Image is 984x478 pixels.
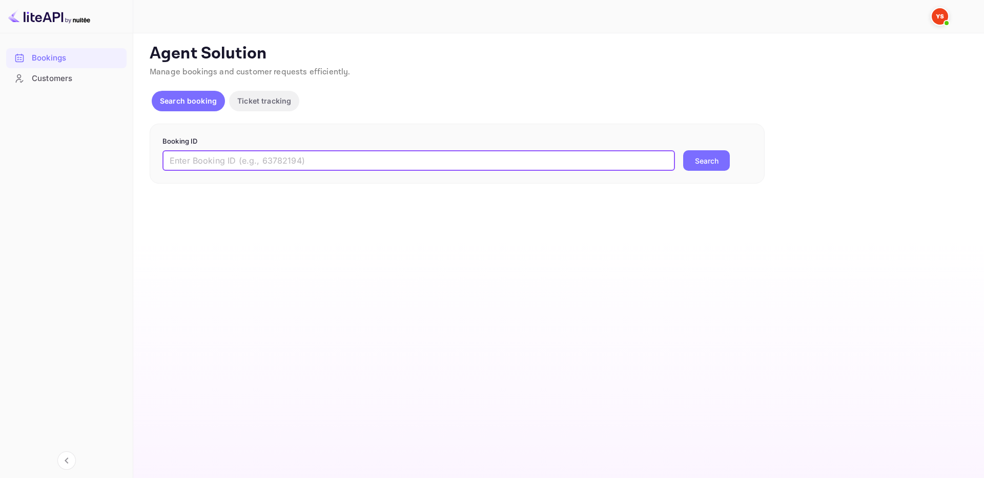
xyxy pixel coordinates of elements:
img: LiteAPI logo [8,8,90,25]
a: Bookings [6,48,127,67]
input: Enter Booking ID (e.g., 63782194) [162,150,675,171]
div: Customers [32,73,121,85]
p: Search booking [160,95,217,106]
p: Agent Solution [150,44,966,64]
span: Manage bookings and customer requests efficiently. [150,67,351,77]
img: Yandex Support [932,8,948,25]
div: Customers [6,69,127,89]
button: Search [683,150,730,171]
p: Booking ID [162,136,752,147]
div: Bookings [6,48,127,68]
div: Bookings [32,52,121,64]
button: Collapse navigation [57,451,76,470]
p: Ticket tracking [237,95,291,106]
a: Customers [6,69,127,88]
